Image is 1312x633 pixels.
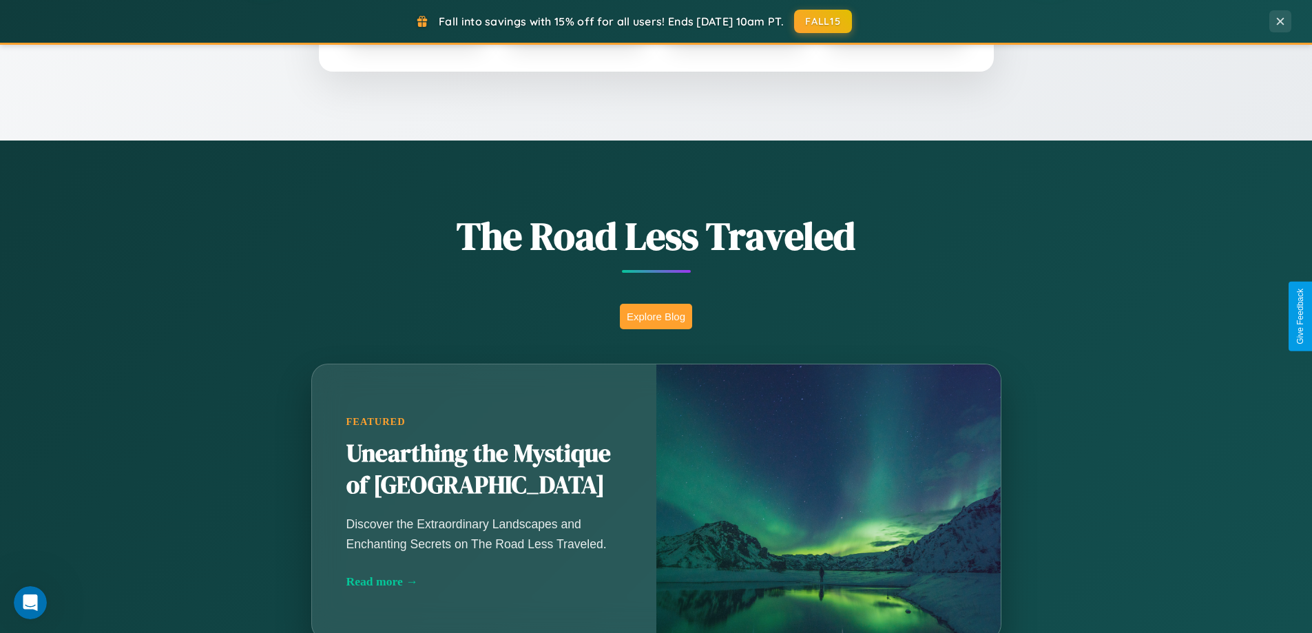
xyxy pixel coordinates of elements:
p: Discover the Extraordinary Landscapes and Enchanting Secrets on The Road Less Traveled. [346,515,622,553]
h2: Unearthing the Mystique of [GEOGRAPHIC_DATA] [346,438,622,501]
button: FALL15 [794,10,852,33]
h1: The Road Less Traveled [243,209,1070,262]
div: Give Feedback [1295,289,1305,344]
iframe: Intercom live chat [14,586,47,619]
span: Fall into savings with 15% off for all users! Ends [DATE] 10am PT. [439,14,784,28]
div: Read more → [346,574,622,589]
button: Explore Blog [620,304,692,329]
div: Featured [346,416,622,428]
